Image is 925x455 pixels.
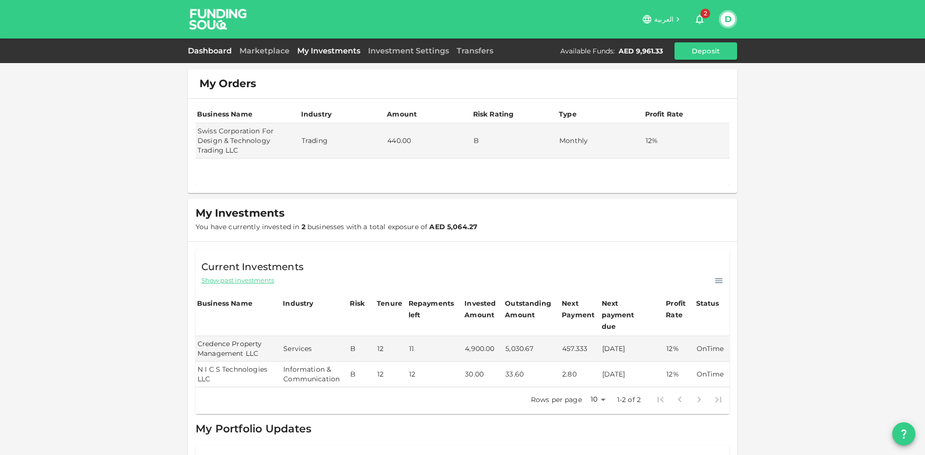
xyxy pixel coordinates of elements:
td: 12% [664,362,694,387]
div: Business Name [197,108,252,120]
div: Outstanding Amount [505,298,553,321]
div: Available Funds : [560,46,615,56]
div: AED 9,961.33 [619,46,663,56]
td: B [472,123,557,158]
td: Trading [300,123,385,158]
div: Next payment due [602,298,650,332]
span: Current Investments [201,259,304,274]
div: Repayments left [409,298,457,321]
a: Dashboard [188,46,236,55]
div: Industry [283,298,313,309]
div: Invested Amount [464,298,502,321]
span: You have currently invested in businesses with a total exposure of [196,222,477,231]
div: Risk [350,298,369,309]
span: My Investments [196,207,285,220]
button: question [892,422,915,445]
div: Status [696,298,720,309]
td: 4,900.00 [463,336,503,362]
strong: 2 [302,222,305,231]
td: 11 [407,336,463,362]
div: Industry [301,108,331,120]
div: Risk Rating [473,108,514,120]
td: 33.60 [503,362,560,387]
td: Swiss Corporation For Design & Technology Trading LLC [196,123,300,158]
button: 2 [690,10,709,29]
td: [DATE] [600,336,665,362]
div: Business Name [197,298,252,309]
td: 5,030.67 [503,336,560,362]
div: Next Payment [562,298,599,321]
td: 30.00 [463,362,503,387]
td: Monthly [557,123,643,158]
td: 12% [644,123,730,158]
td: Services [281,336,348,362]
div: 10 [586,392,609,406]
a: My Investments [293,46,364,55]
td: OnTime [695,362,729,387]
div: Type [559,108,578,120]
td: B [348,336,375,362]
td: Information & Communication [281,362,348,387]
span: Show past investments [201,276,274,285]
a: Investment Settings [364,46,453,55]
td: 12 [407,362,463,387]
td: Credence Property Management LLC [196,336,281,362]
span: 2 [700,9,710,18]
strong: AED 5,064.27 [429,222,477,231]
td: 12 [375,362,407,387]
span: My Orders [199,77,256,91]
a: Marketplace [236,46,293,55]
td: 12% [664,336,694,362]
span: My Portfolio Updates [196,422,311,435]
p: Rows per page [531,395,582,404]
td: OnTime [695,336,729,362]
td: N I C S Technologies LLC [196,362,281,387]
td: 440.00 [385,123,471,158]
td: 12 [375,336,407,362]
div: Profit Rate [645,108,684,120]
span: العربية [654,15,674,24]
p: 1-2 of 2 [617,395,641,404]
button: Deposit [674,42,737,60]
div: Tenure [377,298,402,309]
a: Transfers [453,46,497,55]
button: D [721,12,735,26]
td: 457.333 [560,336,600,362]
div: Profit Rate [666,298,693,321]
td: 2.80 [560,362,600,387]
td: B [348,362,375,387]
td: [DATE] [600,362,665,387]
div: Amount [387,108,417,120]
